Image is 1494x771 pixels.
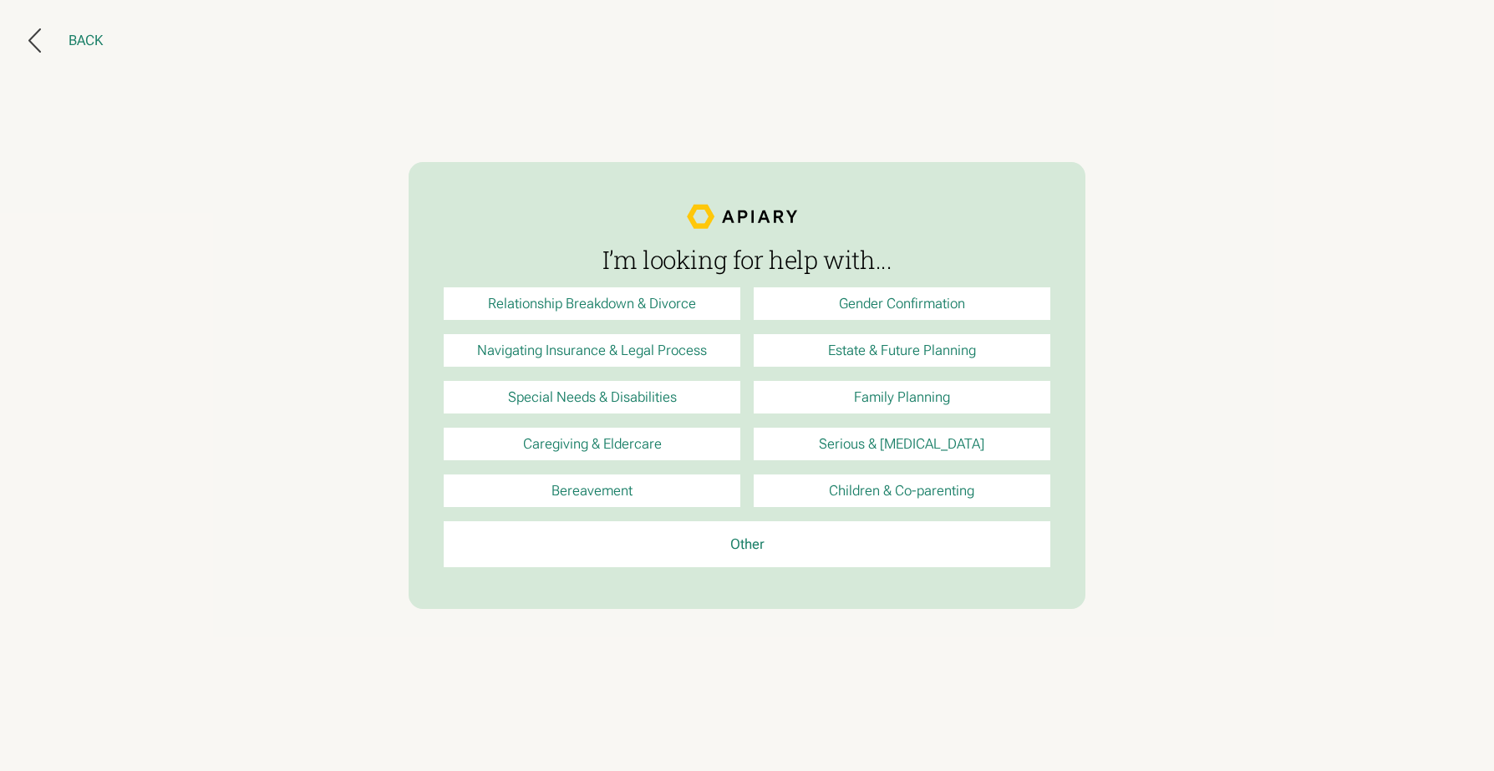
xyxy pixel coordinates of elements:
a: Children & Co-parenting [754,474,1049,507]
a: Caregiving & Eldercare [444,428,739,460]
a: Serious & [MEDICAL_DATA] [754,428,1049,460]
a: Other [444,521,1049,567]
button: Back [28,28,104,53]
a: Special Needs & Disabilities [444,381,739,413]
a: Relationship Breakdown & Divorce [444,287,739,320]
a: Estate & Future Planning [754,334,1049,367]
a: Navigating Insurance & Legal Process [444,334,739,367]
h3: I’m looking for help with... [444,246,1049,273]
a: Gender Confirmation [754,287,1049,320]
a: Family Planning [754,381,1049,413]
div: Back [69,32,103,49]
a: Bereavement [444,474,739,507]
